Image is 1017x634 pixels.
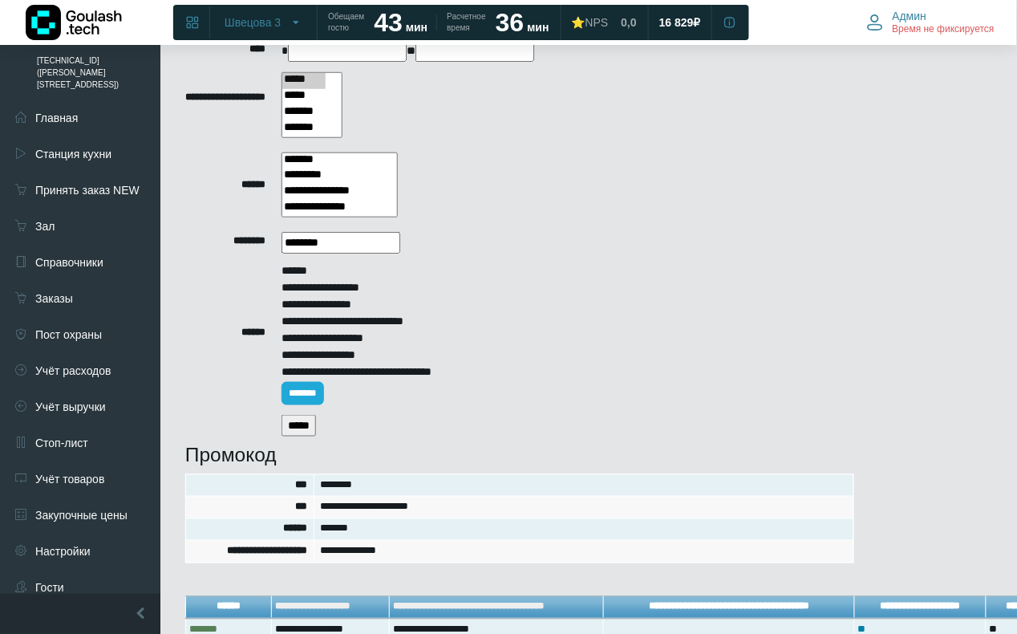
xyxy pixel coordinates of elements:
button: Админ Время не фиксируется [857,6,1004,39]
h3: Промокод [185,444,853,467]
span: 16 829 [659,15,694,30]
span: 0,0 [622,15,637,30]
a: 16 829 ₽ [650,8,711,37]
span: мин [406,21,427,34]
button: Швецова 3 [215,10,312,35]
span: Швецова 3 [225,15,281,30]
a: ⭐NPS 0,0 [562,8,646,37]
span: NPS [585,16,609,29]
span: Админ [893,9,927,23]
span: Обещаем гостю [328,11,364,34]
strong: 36 [496,8,525,37]
div: ⭐ [572,15,609,30]
span: Время не фиксируется [893,23,995,36]
strong: 43 [374,8,403,37]
span: ₽ [694,15,701,30]
span: Расчетное время [447,11,485,34]
a: Обещаем гостю 43 мин Расчетное время 36 мин [318,8,558,37]
img: Логотип компании Goulash.tech [26,5,122,40]
span: мин [527,21,549,34]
